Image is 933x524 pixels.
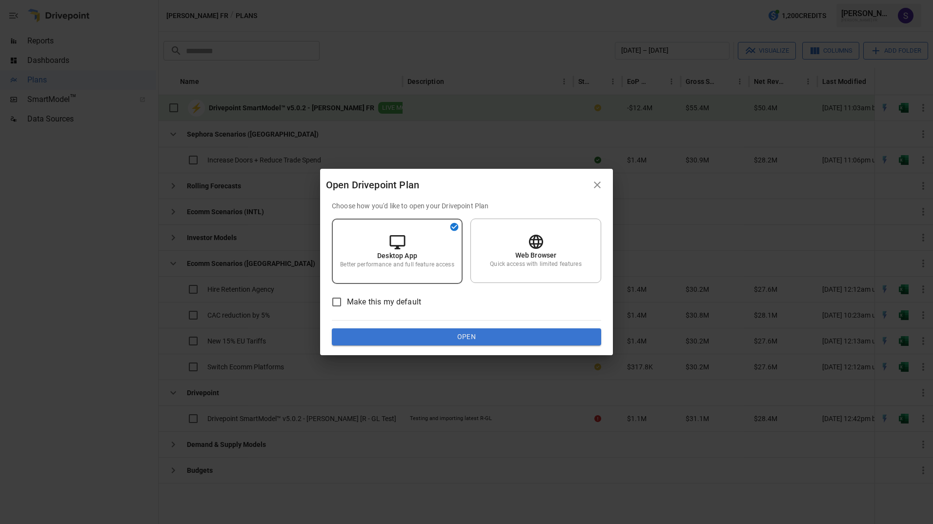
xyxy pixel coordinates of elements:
p: Better performance and full feature access [340,261,454,269]
p: Quick access with limited features [490,260,581,268]
button: Open [332,328,601,346]
div: Open Drivepoint Plan [326,177,588,193]
p: Web Browser [515,250,557,260]
p: Desktop App [377,251,417,261]
span: Make this my default [347,296,421,308]
p: Choose how you'd like to open your Drivepoint Plan [332,201,601,211]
